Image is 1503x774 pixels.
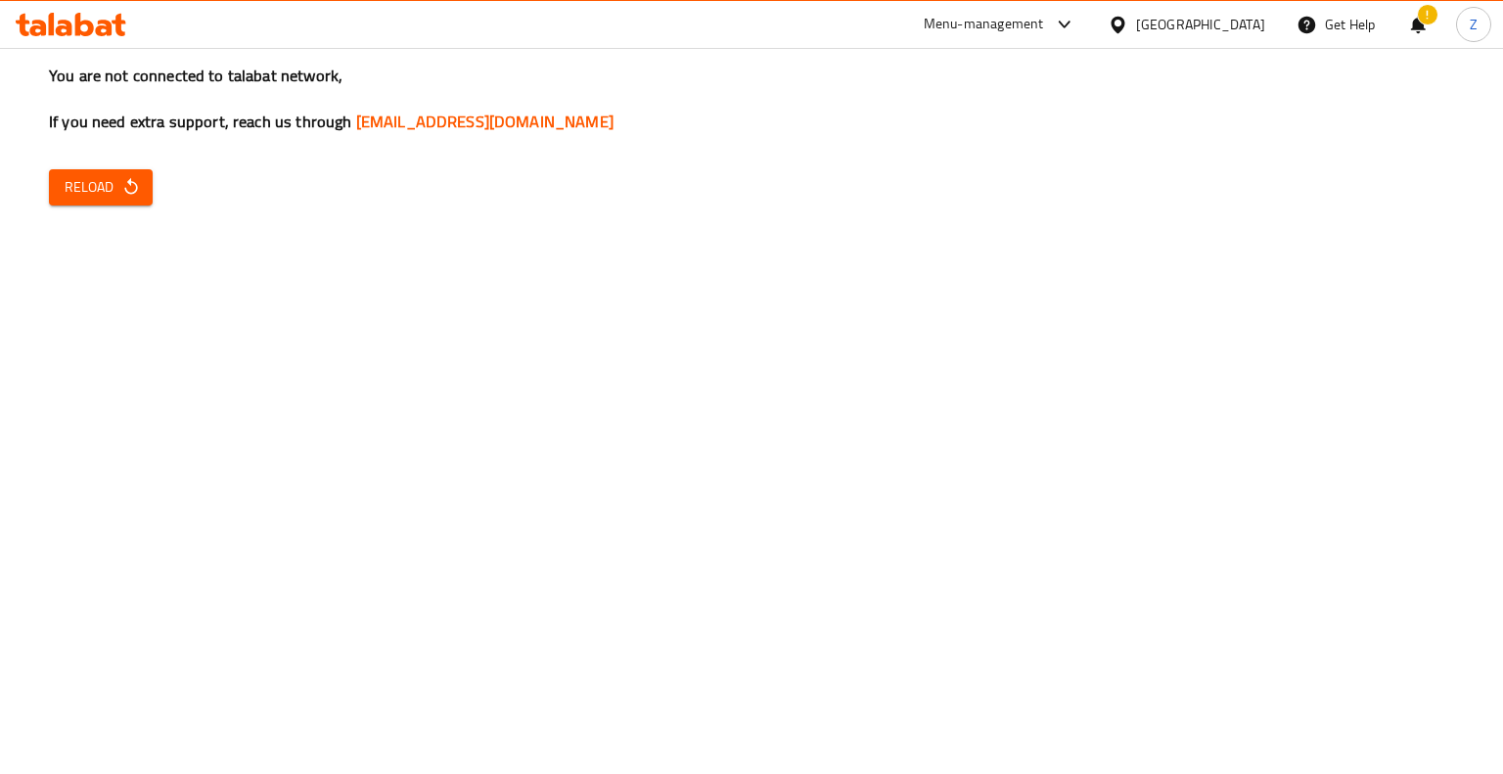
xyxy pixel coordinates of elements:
button: Reload [49,169,153,205]
span: Z [1470,14,1478,35]
h3: You are not connected to talabat network, If you need extra support, reach us through [49,65,1454,133]
div: [GEOGRAPHIC_DATA] [1136,14,1265,35]
a: [EMAIL_ADDRESS][DOMAIN_NAME] [356,107,614,136]
span: Reload [65,175,137,200]
div: Menu-management [924,13,1044,36]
